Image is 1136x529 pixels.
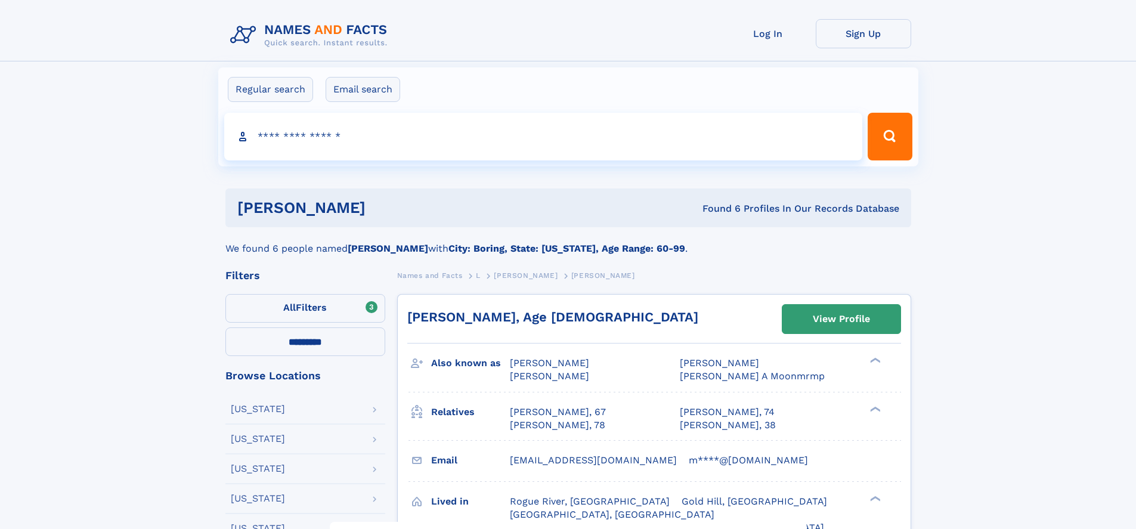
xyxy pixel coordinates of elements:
[813,305,870,333] div: View Profile
[225,270,385,281] div: Filters
[494,268,558,283] a: [PERSON_NAME]
[680,357,759,369] span: [PERSON_NAME]
[680,370,825,382] span: [PERSON_NAME] A Moonmrmp
[510,454,677,466] span: [EMAIL_ADDRESS][DOMAIN_NAME]
[397,268,463,283] a: Names and Facts
[682,496,827,507] span: Gold Hill, [GEOGRAPHIC_DATA]
[510,357,589,369] span: [PERSON_NAME]
[510,509,714,520] span: [GEOGRAPHIC_DATA], [GEOGRAPHIC_DATA]
[225,294,385,323] label: Filters
[534,202,899,215] div: Found 6 Profiles In Our Records Database
[228,77,313,102] label: Regular search
[816,19,911,48] a: Sign Up
[680,406,775,419] a: [PERSON_NAME], 74
[431,353,510,373] h3: Also known as
[571,271,635,280] span: [PERSON_NAME]
[476,271,481,280] span: L
[231,464,285,474] div: [US_STATE]
[231,434,285,444] div: [US_STATE]
[431,491,510,512] h3: Lived in
[867,357,881,364] div: ❯
[407,310,698,324] a: [PERSON_NAME], Age [DEMOGRAPHIC_DATA]
[494,271,558,280] span: [PERSON_NAME]
[867,494,881,502] div: ❯
[510,406,606,419] a: [PERSON_NAME], 67
[225,19,397,51] img: Logo Names and Facts
[237,200,534,215] h1: [PERSON_NAME]
[283,302,296,313] span: All
[348,243,428,254] b: [PERSON_NAME]
[326,77,400,102] label: Email search
[720,19,816,48] a: Log In
[510,370,589,382] span: [PERSON_NAME]
[680,419,776,432] a: [PERSON_NAME], 38
[510,496,670,507] span: Rogue River, [GEOGRAPHIC_DATA]
[476,268,481,283] a: L
[225,227,911,256] div: We found 6 people named with .
[225,370,385,381] div: Browse Locations
[868,113,912,160] button: Search Button
[231,494,285,503] div: [US_STATE]
[431,450,510,471] h3: Email
[782,305,900,333] a: View Profile
[431,402,510,422] h3: Relatives
[510,419,605,432] a: [PERSON_NAME], 78
[448,243,685,254] b: City: Boring, State: [US_STATE], Age Range: 60-99
[867,405,881,413] div: ❯
[231,404,285,414] div: [US_STATE]
[224,113,863,160] input: search input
